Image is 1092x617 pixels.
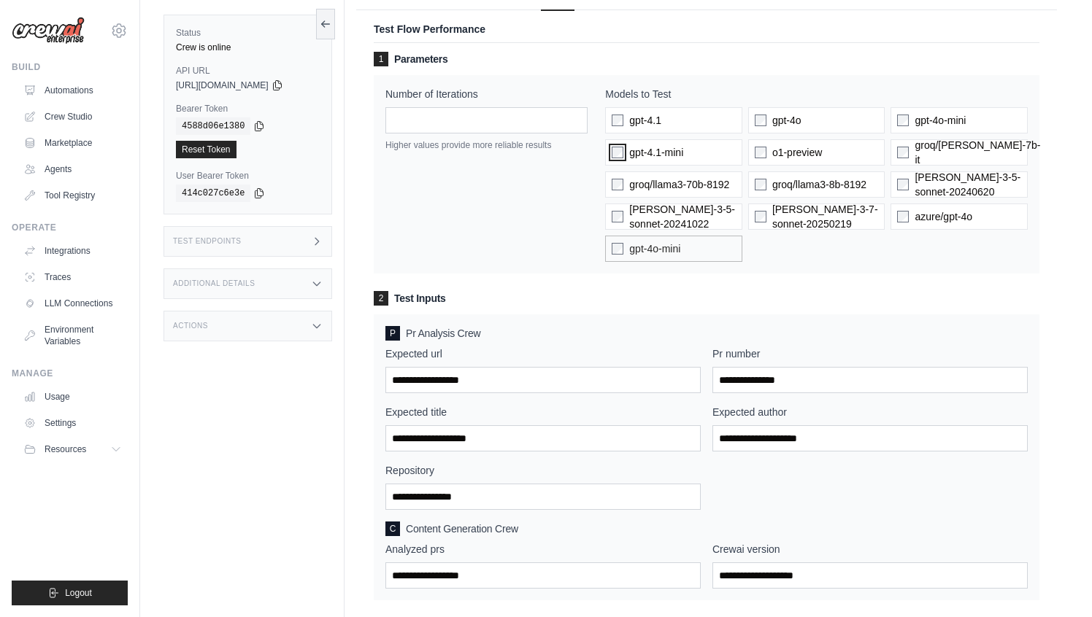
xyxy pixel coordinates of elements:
span: [PERSON_NAME]-3-5-sonnet-20240620 [915,170,1021,199]
label: Pr number [712,346,1028,361]
label: API URL [176,65,320,77]
h4: Pr Analysis Crew [385,326,1028,341]
a: Traces [18,265,128,289]
p: Higher values provide more reliable results [385,139,588,151]
input: [PERSON_NAME]-3-5-sonnet-20241022 [612,211,623,222]
span: [PERSON_NAME]-3-7-sonnet-20250219 [772,202,879,231]
button: Logout [12,581,128,605]
span: gpt-4o-mini [915,113,966,128]
a: Agents [18,158,128,181]
a: Reset Token [176,141,237,158]
label: Expected title [385,405,701,419]
label: Bearer Token [176,103,320,115]
input: gpt-4.1-mini [612,147,623,158]
label: Number of Iterations [385,87,588,101]
a: LLM Connections [18,292,128,315]
h3: Test Endpoints [173,237,242,246]
label: Status [176,27,320,39]
input: groq/[PERSON_NAME]-7b-it [897,147,909,158]
a: Settings [18,411,128,435]
input: gpt-4.1 [612,115,623,126]
h3: Actions [173,322,208,330]
div: C [385,521,400,536]
a: Integrations [18,239,128,263]
span: [URL][DOMAIN_NAME] [176,79,269,91]
label: Analyzed prs [385,542,701,556]
span: gpt-4.1 [629,113,661,128]
button: Resources [18,438,128,461]
div: Manage [12,368,128,379]
h3: Test Inputs [374,291,1039,306]
a: Crew Studio [18,105,128,128]
span: gpt-4o [772,113,801,128]
span: Resources [45,443,86,455]
label: Models to Test [605,87,1028,101]
div: Build [12,61,128,73]
a: Marketplace [18,131,128,155]
input: [PERSON_NAME]-3-5-sonnet-20240620 [897,179,909,190]
code: 4588d06e1380 [176,117,250,135]
div: Crew is online [176,42,320,53]
a: Environment Variables [18,318,128,353]
a: Usage [18,385,128,408]
span: 2 [374,291,388,306]
input: groq/llama3-8b-8192 [755,179,766,190]
label: Repository [385,463,701,478]
span: o1-preview [772,145,822,160]
input: gpt-4o-mini [612,243,623,255]
span: 1 [374,52,388,66]
span: groq/llama3-70b-8192 [629,177,729,192]
label: Expected author [712,405,1028,419]
a: Tool Registry [18,184,128,207]
span: [PERSON_NAME]-3-5-sonnet-20241022 [629,202,736,231]
input: o1-preview [755,147,766,158]
input: gpt-4o-mini [897,115,909,126]
h4: Content Generation Crew [385,521,1028,536]
h3: Parameters [374,52,1039,66]
label: Crewai version [712,542,1028,556]
h3: Additional Details [173,279,255,288]
input: gpt-4o [755,115,766,126]
div: P [385,326,400,341]
div: Operate [12,222,128,233]
label: Expected url [385,346,701,361]
span: azure/gpt-4o [915,209,972,224]
input: groq/llama3-70b-8192 [612,179,623,190]
p: Test Flow Performance [374,22,1039,36]
span: gpt-4o-mini [629,241,680,256]
span: groq/llama3-8b-8192 [772,177,866,192]
label: User Bearer Token [176,170,320,182]
input: [PERSON_NAME]-3-7-sonnet-20250219 [755,211,766,222]
code: 414c027c6e3e [176,185,250,202]
input: azure/gpt-4o [897,211,909,222]
img: Logo [12,17,85,44]
a: Automations [18,79,128,102]
span: groq/[PERSON_NAME]-7b-it [915,138,1040,167]
span: Logout [65,587,92,599]
span: gpt-4.1-mini [629,145,683,160]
